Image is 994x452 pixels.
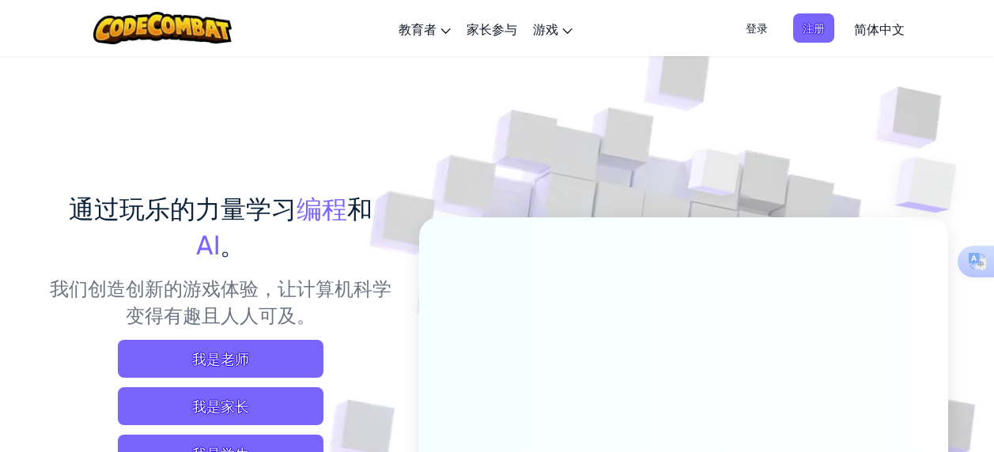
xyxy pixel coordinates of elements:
[118,340,323,378] a: 我是老师
[220,228,245,260] span: 。
[93,12,232,44] img: CodeCombat logo
[793,13,834,43] button: 注册
[118,387,323,425] a: 我是家长
[533,21,558,37] span: 游戏
[459,7,525,50] a: 家长参与
[846,7,913,50] a: 简体中文
[391,7,459,50] a: 教育者
[347,192,372,224] span: 和
[399,21,437,37] span: 教育者
[525,7,580,50] a: 游戏
[658,118,772,235] img: Overlap cubes
[69,192,297,224] span: 通过玩乐的力量学习
[736,13,777,43] button: 登录
[297,192,347,224] span: 编程
[196,228,220,260] span: AI
[854,21,905,37] span: 简体中文
[47,274,395,328] p: 我们创造创新的游戏体验，让计算机科学变得有趣且人人可及。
